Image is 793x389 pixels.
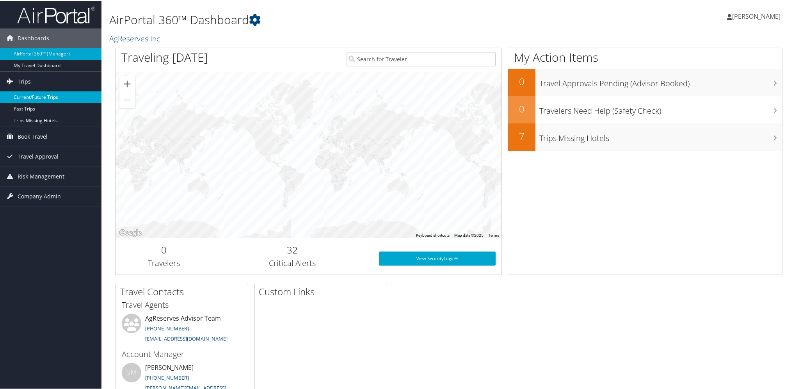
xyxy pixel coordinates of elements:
[145,324,189,331] a: [PHONE_NUMBER]
[508,48,782,65] h1: My Action Items
[119,75,135,91] button: Zoom in
[122,299,242,310] h3: Travel Agents
[118,313,246,345] li: AgReserves Advisor Team
[539,73,782,88] h3: Travel Approvals Pending (Advisor Booked)
[379,251,496,265] a: View SecurityLogic®
[119,91,135,107] button: Zoom out
[508,129,535,142] h2: 7
[18,166,64,186] span: Risk Management
[122,362,141,382] div: SM
[732,11,781,20] span: [PERSON_NAME]
[488,232,499,237] a: Terms (opens in new tab)
[122,348,242,359] h3: Account Manager
[218,257,367,268] h3: Critical Alerts
[727,4,788,27] a: [PERSON_NAME]
[508,102,535,115] h2: 0
[416,232,450,237] button: Keyboard shortcuts
[117,227,143,237] a: Open this area in Google Maps (opens a new window)
[18,186,61,205] span: Company Admin
[117,227,143,237] img: Google
[145,373,189,380] a: [PHONE_NUMBER]
[18,126,48,146] span: Book Travel
[121,257,206,268] h3: Travelers
[18,71,31,91] span: Trips
[508,95,782,123] a: 0Travelers Need Help (Safety Check)
[508,74,535,87] h2: 0
[18,146,59,166] span: Travel Approval
[145,334,228,341] a: [EMAIL_ADDRESS][DOMAIN_NAME]
[347,51,496,66] input: Search for Traveler
[259,284,387,298] h2: Custom Links
[120,284,248,298] h2: Travel Contacts
[17,5,95,23] img: airportal-logo.png
[121,243,206,256] h2: 0
[508,68,782,95] a: 0Travel Approvals Pending (Advisor Booked)
[18,28,49,47] span: Dashboards
[508,123,782,150] a: 7Trips Missing Hotels
[539,101,782,116] h3: Travelers Need Help (Safety Check)
[218,243,367,256] h2: 32
[109,11,562,27] h1: AirPortal 360™ Dashboard
[539,128,782,143] h3: Trips Missing Hotels
[109,32,162,43] a: AgReserves Inc
[121,48,208,65] h1: Traveling [DATE]
[454,232,484,237] span: Map data ©2025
